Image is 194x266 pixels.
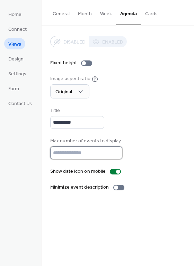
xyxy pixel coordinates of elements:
[4,38,25,49] a: Views
[50,75,90,83] div: Image aspect ratio
[8,100,32,107] span: Contact Us
[4,83,23,94] a: Form
[50,107,103,114] div: Title
[8,11,21,18] span: Home
[50,59,77,67] div: Fixed height
[4,53,28,64] a: Design
[50,184,109,191] div: Minimize event description
[4,23,31,35] a: Connect
[8,70,26,78] span: Settings
[8,26,27,33] span: Connect
[8,56,24,63] span: Design
[4,68,30,79] a: Settings
[8,85,19,93] span: Form
[50,168,106,175] div: Show date icon on mobile
[4,97,36,109] a: Contact Us
[4,8,26,20] a: Home
[8,41,21,48] span: Views
[55,87,72,97] span: Original
[50,137,121,145] div: Max number of events to display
